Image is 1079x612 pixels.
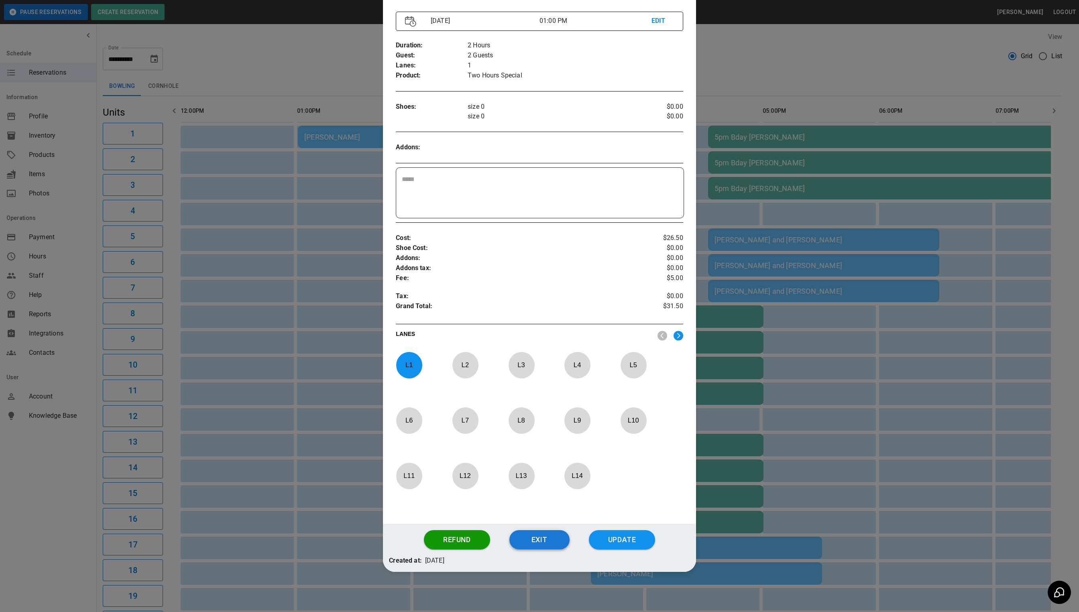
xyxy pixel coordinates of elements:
p: Lanes : [396,61,468,71]
img: nav_left.svg [658,331,667,341]
p: L 9 [564,411,590,430]
p: 2 Guests [468,51,683,61]
p: Duration : [396,41,468,51]
p: 01:00 PM [539,16,651,26]
p: $0.00 [635,263,683,273]
p: $5.00 [635,273,683,283]
p: $26.50 [635,233,683,243]
img: right.svg [674,331,683,341]
p: Grand Total : [396,301,635,313]
p: size 0 [468,102,635,112]
p: $0.00 [635,291,683,301]
button: Refund [424,530,490,549]
p: Fee : [396,273,635,283]
p: $0.00 [635,112,683,121]
p: $0.00 [635,253,683,263]
p: L 5 [620,356,647,374]
button: Update [589,530,656,549]
p: [DATE] [425,556,444,566]
p: Shoe Cost : [396,243,635,253]
img: Vector [405,16,416,27]
p: Addons : [396,253,635,263]
p: L 2 [452,356,478,374]
p: Two Hours Special [468,71,683,81]
p: L 10 [620,411,647,430]
p: Shoes : [396,102,468,112]
p: size 0 [468,112,635,121]
p: L 3 [508,356,535,374]
p: L 1 [396,356,422,374]
p: L 12 [452,466,478,485]
p: [DATE] [428,16,539,26]
p: L 6 [396,411,422,430]
p: Created at: [389,556,422,566]
p: Guest : [396,51,468,61]
p: Addons : [396,142,468,152]
p: L 14 [564,466,590,485]
p: 1 [468,61,683,71]
p: L 13 [508,466,535,485]
p: Addons tax : [396,263,635,273]
p: $31.50 [635,301,683,313]
p: $0.00 [635,102,683,112]
p: Product : [396,71,468,81]
p: 2 Hours [468,41,683,51]
p: LANES [396,330,651,341]
p: EDIT [651,16,674,26]
p: L 7 [452,411,478,430]
p: L 11 [396,466,422,485]
p: L 4 [564,356,590,374]
p: Tax : [396,291,635,301]
button: Exit [509,530,570,549]
p: Cost : [396,233,635,243]
p: $0.00 [635,243,683,253]
p: L 8 [508,411,535,430]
